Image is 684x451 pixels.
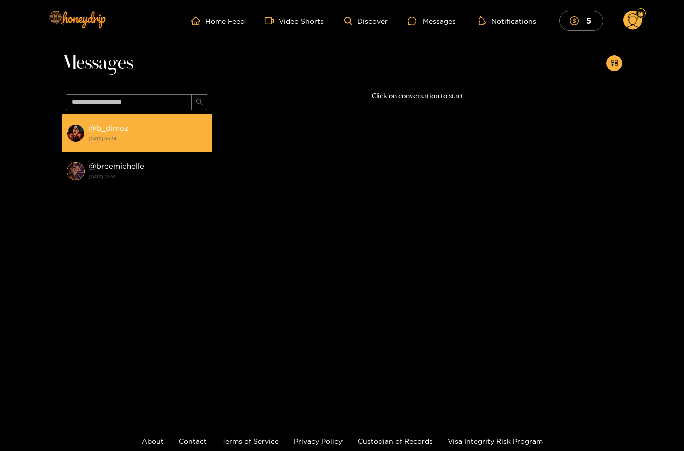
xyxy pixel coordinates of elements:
img: Fan Level [638,11,644,17]
span: dollar [570,16,584,25]
a: Privacy Policy [294,437,343,445]
a: Home Feed [191,16,245,25]
strong: [DATE] 00:34 [89,134,207,143]
button: appstore-add [606,55,622,71]
strong: @ breemichelle [89,162,144,170]
div: Messages [408,15,456,27]
a: Discover [344,17,388,25]
span: search [196,98,203,107]
a: Terms of Service [222,437,279,445]
span: appstore-add [611,59,618,68]
a: Custodian of Records [358,437,433,445]
button: search [191,94,207,110]
span: video-camera [265,16,279,25]
a: About [142,437,164,445]
strong: [DATE] 22:03 [89,172,207,181]
a: Visa Integrity Risk Program [448,437,543,445]
img: conversation [67,162,85,180]
p: Click on conversation to start [212,90,622,102]
a: Contact [179,437,207,445]
button: 5 [559,11,603,30]
span: home [191,16,205,25]
a: Video Shorts [265,16,324,25]
mark: 5 [585,15,593,26]
span: Messages [62,51,133,75]
button: Notifications [476,16,539,26]
strong: @ b_dimez [89,124,128,132]
img: conversation [67,124,85,142]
